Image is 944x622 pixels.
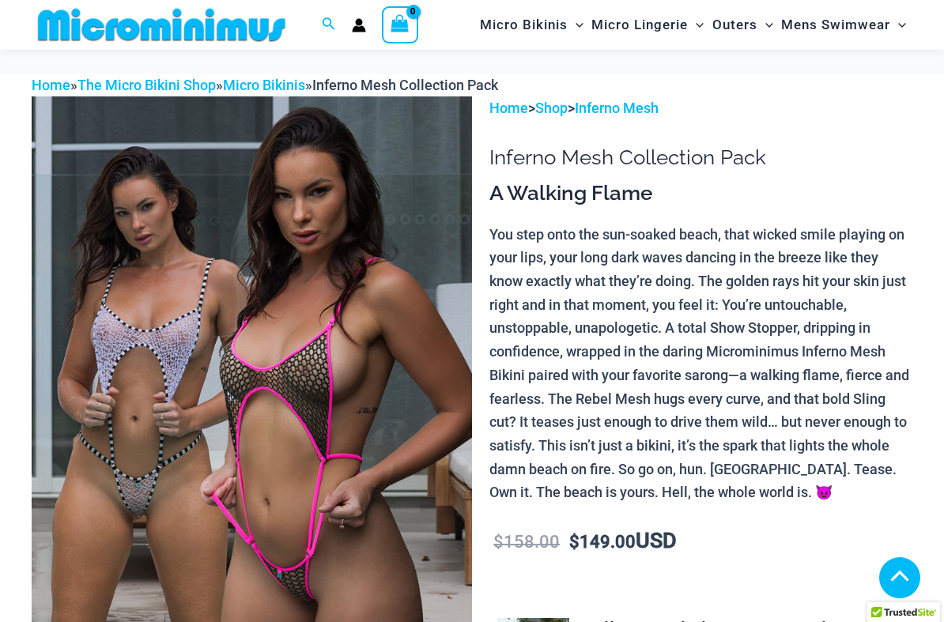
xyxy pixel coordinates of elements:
[322,15,336,35] a: Search icon link
[569,532,636,552] bdi: 149.00
[77,77,216,93] a: The Micro Bikini Shop
[535,100,568,116] a: Shop
[777,5,910,45] a: Mens SwimwearMenu ToggleMenu Toggle
[489,96,912,120] p: > >
[568,5,583,45] span: Menu Toggle
[493,532,560,552] bdi: 158.00
[712,5,757,45] span: Outers
[382,6,418,43] a: View Shopping Cart, empty
[312,77,498,93] span: Inferno Mesh Collection Pack
[575,100,659,116] a: Inferno Mesh
[489,180,912,207] h3: A Walking Flame
[32,77,498,93] span: » » »
[708,5,777,45] a: OutersMenu ToggleMenu Toggle
[569,532,580,552] span: $
[352,18,366,32] a: Account icon link
[493,532,504,552] span: $
[489,145,912,170] h1: Inferno Mesh Collection Pack
[476,5,587,45] a: Micro BikinisMenu ToggleMenu Toggle
[32,77,70,93] a: Home
[489,530,912,554] p: USD
[688,5,704,45] span: Menu Toggle
[489,223,912,504] p: You step onto the sun-soaked beach, that wicked smile playing on your lips, your long dark waves ...
[890,5,906,45] span: Menu Toggle
[223,77,305,93] a: Micro Bikinis
[480,5,568,45] span: Micro Bikinis
[474,2,912,47] nav: Site Navigation
[781,5,890,45] span: Mens Swimwear
[591,5,688,45] span: Micro Lingerie
[757,5,773,45] span: Menu Toggle
[587,5,708,45] a: Micro LingerieMenu ToggleMenu Toggle
[32,7,292,43] img: MM SHOP LOGO FLAT
[489,100,528,116] a: Home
